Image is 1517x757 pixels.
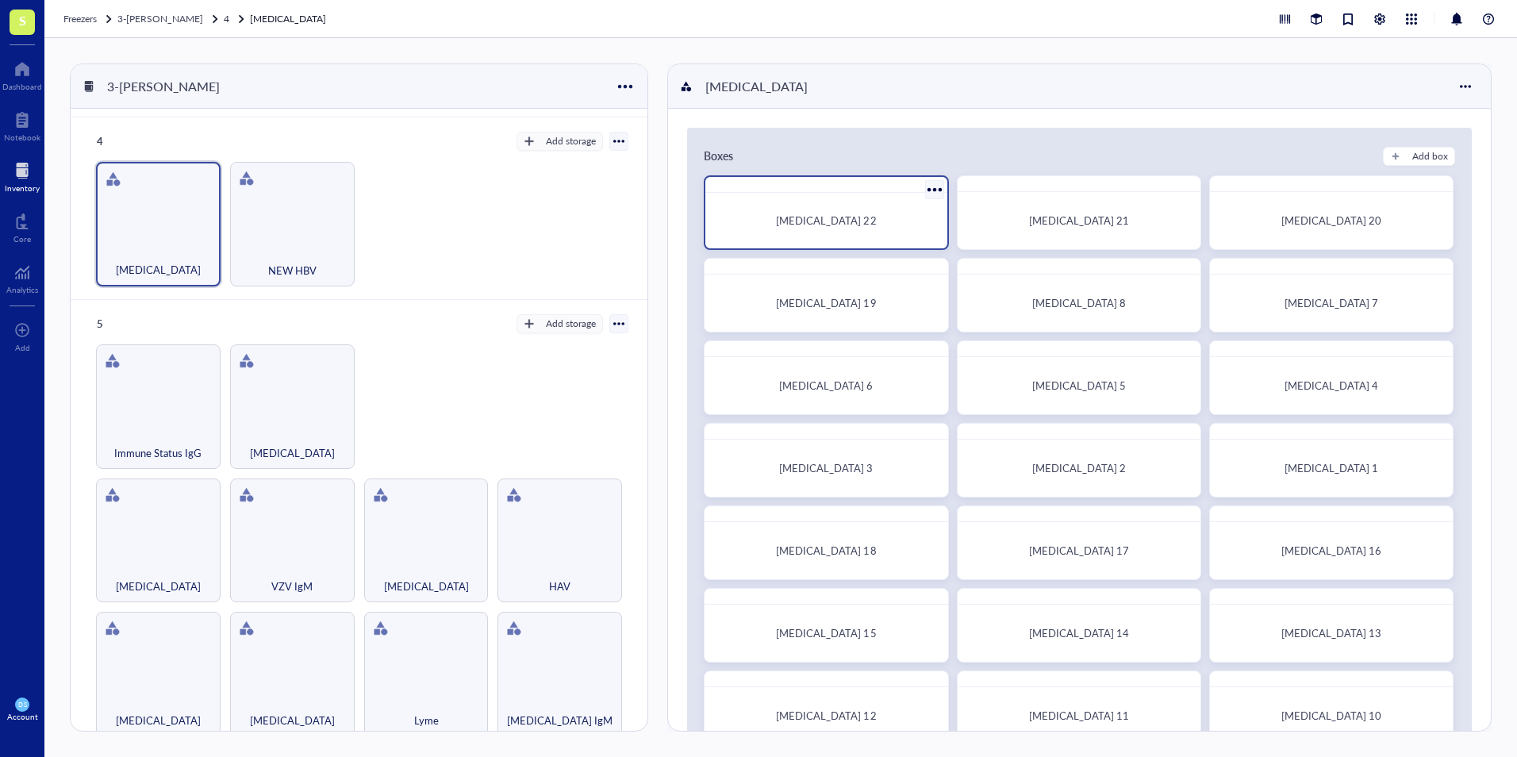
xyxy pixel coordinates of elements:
div: 5 [90,313,185,335]
div: Add [15,343,30,352]
button: Add storage [517,314,603,333]
span: [MEDICAL_DATA] 4 [1285,378,1378,393]
span: HAV [549,578,570,595]
div: Account [7,712,38,721]
div: Analytics [6,285,38,294]
div: Dashboard [2,82,42,91]
span: [MEDICAL_DATA] 22 [776,213,876,228]
a: Analytics [6,259,38,294]
span: [MEDICAL_DATA] [116,578,201,595]
span: DS [18,701,26,708]
div: [MEDICAL_DATA] [698,73,815,100]
span: [MEDICAL_DATA] 7 [1285,295,1378,310]
div: 4 [90,130,185,152]
span: [MEDICAL_DATA] 16 [1281,543,1381,558]
span: [MEDICAL_DATA] [250,712,335,729]
div: Notebook [4,133,40,142]
span: [MEDICAL_DATA] [116,712,201,729]
a: Inventory [5,158,40,193]
span: [MEDICAL_DATA] [384,578,469,595]
span: [MEDICAL_DATA] 12 [776,708,876,723]
div: 3-[PERSON_NAME] [100,73,227,100]
span: [MEDICAL_DATA] IgM [507,712,613,729]
span: [MEDICAL_DATA] 13 [1281,625,1381,640]
span: [MEDICAL_DATA] [250,444,335,462]
span: [MEDICAL_DATA] 19 [776,295,876,310]
span: Immune Status IgG [114,444,202,462]
div: Boxes [704,147,733,166]
span: [MEDICAL_DATA] 6 [779,378,873,393]
span: [MEDICAL_DATA] 5 [1032,378,1126,393]
div: Add storage [546,317,596,331]
span: 3-[PERSON_NAME] [117,12,203,25]
div: Inventory [5,183,40,193]
span: Lyme [414,712,439,729]
div: Add box [1412,149,1448,163]
button: Add box [1383,147,1455,166]
button: Add storage [517,132,603,151]
span: Freezers [63,12,97,25]
a: 3-[PERSON_NAME] [117,11,221,27]
span: [MEDICAL_DATA] 17 [1029,543,1129,558]
span: [MEDICAL_DATA] 14 [1029,625,1129,640]
span: [MEDICAL_DATA] 20 [1281,213,1381,228]
div: Add storage [546,134,596,148]
span: [MEDICAL_DATA] 1 [1285,460,1378,475]
span: S [19,10,26,30]
span: VZV IgM [271,578,313,595]
a: Notebook [4,107,40,142]
a: 4[MEDICAL_DATA] [224,11,329,27]
div: Core [13,234,31,244]
span: [MEDICAL_DATA] 11 [1029,708,1129,723]
a: Core [13,209,31,244]
span: [MEDICAL_DATA] [116,261,201,279]
span: [MEDICAL_DATA] 2 [1032,460,1126,475]
span: [MEDICAL_DATA] 15 [776,625,876,640]
span: [MEDICAL_DATA] 8 [1032,295,1126,310]
span: [MEDICAL_DATA] 18 [776,543,876,558]
span: [MEDICAL_DATA] 21 [1029,213,1129,228]
a: Dashboard [2,56,42,91]
span: [MEDICAL_DATA] 3 [779,460,873,475]
span: NEW HBV [268,262,317,279]
a: Freezers [63,11,114,27]
span: [MEDICAL_DATA] 10 [1281,708,1381,723]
